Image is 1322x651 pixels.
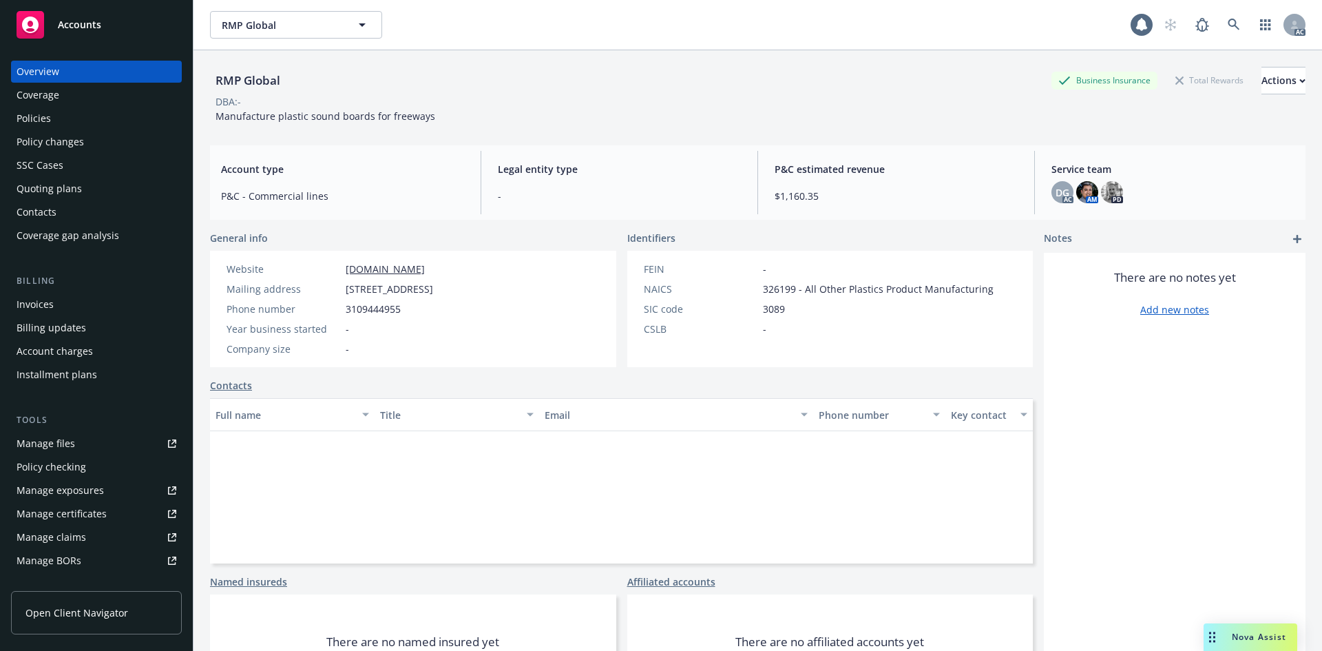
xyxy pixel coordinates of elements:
div: Mailing address [227,282,340,296]
div: Manage files [17,433,75,455]
a: Account charges [11,340,182,362]
a: Installment plans [11,364,182,386]
span: 3089 [763,302,785,316]
div: Billing [11,274,182,288]
div: Coverage gap analysis [17,225,119,247]
div: Billing updates [17,317,86,339]
span: There are no notes yet [1114,269,1236,286]
a: Summary of insurance [11,573,182,595]
a: Affiliated accounts [627,575,715,589]
a: Manage files [11,433,182,455]
div: Coverage [17,84,59,106]
div: Company size [227,342,340,356]
span: Accounts [58,19,101,30]
span: P&C estimated revenue [775,162,1018,176]
div: Title [380,408,518,422]
div: Contacts [17,201,56,223]
img: photo [1101,181,1123,203]
a: Accounts [11,6,182,44]
div: Policy changes [17,131,84,153]
div: Year business started [227,322,340,336]
div: Phone number [227,302,340,316]
a: Search [1220,11,1248,39]
a: Contacts [210,378,252,393]
span: - [763,322,766,336]
a: Coverage [11,84,182,106]
a: Policies [11,107,182,130]
a: Policy changes [11,131,182,153]
span: Notes [1044,231,1072,247]
span: 326199 - All Other Plastics Product Manufacturing [763,282,994,296]
span: - [346,342,349,356]
button: Full name [210,398,375,431]
div: Tools [11,413,182,427]
div: Business Insurance [1051,72,1157,89]
span: - [498,189,741,203]
span: Identifiers [627,231,675,245]
div: Summary of insurance [17,573,121,595]
div: NAICS [644,282,757,296]
div: CSLB [644,322,757,336]
div: Quoting plans [17,178,82,200]
span: General info [210,231,268,245]
div: Manage claims [17,526,86,548]
div: Full name [216,408,354,422]
a: Contacts [11,201,182,223]
button: Title [375,398,539,431]
button: Nova Assist [1204,623,1297,651]
div: DBA: - [216,94,241,109]
div: Email [545,408,793,422]
div: Manage exposures [17,479,104,502]
a: Overview [11,61,182,83]
div: SSC Cases [17,154,63,176]
span: RMP Global [222,18,341,32]
div: Policies [17,107,51,130]
a: Quoting plans [11,178,182,200]
button: Phone number [813,398,945,431]
button: Key contact [945,398,1033,431]
button: Actions [1261,67,1305,94]
a: [DOMAIN_NAME] [346,262,425,276]
span: Nova Assist [1232,631,1286,643]
span: Manufacture plastic sound boards for freeways [216,110,435,123]
span: $1,160.35 [775,189,1018,203]
div: Invoices [17,293,54,316]
div: Overview [17,61,59,83]
a: Named insureds [210,575,287,589]
span: There are no named insured yet [326,634,499,650]
span: - [763,262,766,276]
div: Phone number [819,408,924,422]
div: Account charges [17,340,93,362]
a: Invoices [11,293,182,316]
div: FEIN [644,262,757,276]
a: Manage certificates [11,503,182,525]
div: Manage BORs [17,550,81,572]
a: Coverage gap analysis [11,225,182,247]
div: Total Rewards [1168,72,1250,89]
a: Switch app [1252,11,1279,39]
img: photo [1076,181,1098,203]
span: There are no affiliated accounts yet [735,634,924,650]
div: Policy checking [17,456,86,478]
span: - [346,322,349,336]
span: P&C - Commercial lines [221,189,464,203]
div: Key contact [951,408,1012,422]
div: Website [227,262,340,276]
span: Open Client Navigator [25,606,128,620]
a: Start snowing [1157,11,1184,39]
a: Manage exposures [11,479,182,502]
div: RMP Global [210,72,286,90]
a: Manage BORs [11,550,182,572]
a: Report a Bug [1188,11,1216,39]
a: Policy checking [11,456,182,478]
span: DG [1056,185,1069,200]
span: Account type [221,162,464,176]
a: Manage claims [11,526,182,548]
span: Service team [1051,162,1294,176]
span: [STREET_ADDRESS] [346,282,433,296]
div: Installment plans [17,364,97,386]
div: Manage certificates [17,503,107,525]
a: SSC Cases [11,154,182,176]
